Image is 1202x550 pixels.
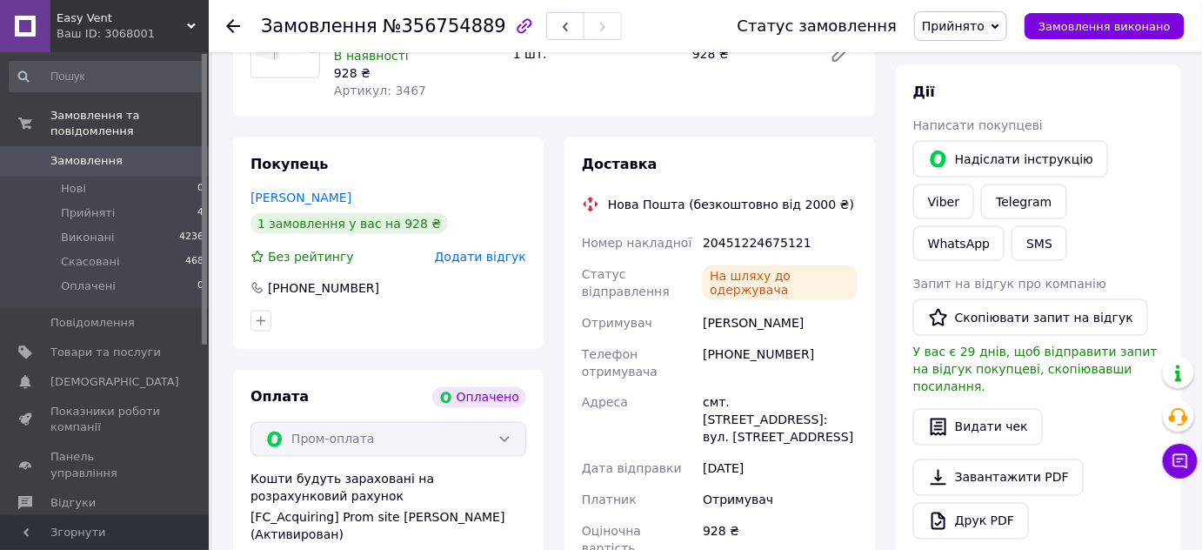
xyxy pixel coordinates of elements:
[334,49,409,63] span: В наявності
[50,404,161,435] span: Показники роботи компанії
[250,213,448,234] div: 1 замовлення у вас на 928 ₴
[61,205,115,221] span: Прийняті
[197,205,204,221] span: 4
[435,250,526,264] span: Додати відгук
[61,230,115,245] span: Виконані
[226,17,240,35] div: Повернутися назад
[432,387,526,408] div: Оплачено
[50,374,179,390] span: [DEMOGRAPHIC_DATA]
[913,503,1029,540] a: Друк PDF
[1025,13,1185,39] button: Замовлення виконано
[383,16,506,37] span: №356754889
[179,230,204,245] span: 4236
[582,462,682,476] span: Дата відправки
[250,389,309,406] span: Оплата
[913,84,935,100] span: Дії
[9,61,205,92] input: Пошук
[61,254,120,270] span: Скасовані
[582,316,652,330] span: Отримувач
[823,37,858,71] a: Редагувати
[913,277,1106,291] span: Запит на відгук про компанію
[57,10,187,26] span: Easy Vent
[250,509,526,544] div: [FC_Acquiring] Prom site [PERSON_NAME] (Активирован)
[197,278,204,294] span: 0
[913,459,1084,496] a: Завантажити PDF
[50,449,161,480] span: Панель управління
[922,19,985,33] span: Прийнято
[981,184,1066,219] a: Telegram
[699,307,861,339] div: [PERSON_NAME]
[250,471,526,544] div: Кошти будуть зараховані на розрахунковий рахунок
[50,345,161,360] span: Товари та послуги
[913,409,1043,446] button: Видати чек
[197,181,204,197] span: 0
[913,299,1148,336] button: Скопіювати запит на відгук
[261,16,377,37] span: Замовлення
[582,396,628,410] span: Адреса
[913,226,1005,261] a: WhatsApp
[1038,20,1171,33] span: Замовлення виконано
[266,279,381,297] div: [PHONE_NUMBER]
[61,181,86,197] span: Нові
[582,347,658,379] span: Телефон отримувача
[699,227,861,258] div: 20451224675121
[703,265,858,300] div: На шляху до одержувача
[685,42,816,66] div: 928 ₴
[1163,444,1198,479] button: Чат з покупцем
[604,196,858,213] div: Нова Пошта (безкоштовно від 2000 ₴)
[582,156,658,172] span: Доставка
[699,453,861,485] div: [DATE]
[506,42,685,66] div: 1 шт.
[582,236,692,250] span: Номер накладної
[699,387,861,453] div: смт. [STREET_ADDRESS]: вул. [STREET_ADDRESS]
[268,250,354,264] span: Без рейтингу
[61,278,116,294] span: Оплачені
[50,495,96,511] span: Відгуки
[913,184,974,219] a: Viber
[50,315,135,331] span: Повідомлення
[699,485,861,516] div: Отримувач
[50,153,123,169] span: Замовлення
[50,108,209,139] span: Замовлення та повідомлення
[334,64,499,82] div: 928 ₴
[913,345,1158,393] span: У вас є 29 днів, щоб відправити запит на відгук покупцеві, скопіювавши посилання.
[582,493,637,507] span: Платник
[57,26,209,42] div: Ваш ID: 3068001
[250,156,329,172] span: Покупець
[1012,226,1067,261] button: SMS
[334,84,426,97] span: Артикул: 3467
[582,267,670,298] span: Статус відправлення
[913,118,1043,132] span: Написати покупцеві
[913,141,1108,178] button: Надіслати інструкцію
[250,191,351,205] a: [PERSON_NAME]
[185,254,204,270] span: 468
[699,339,861,387] div: [PHONE_NUMBER]
[738,17,898,35] div: Статус замовлення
